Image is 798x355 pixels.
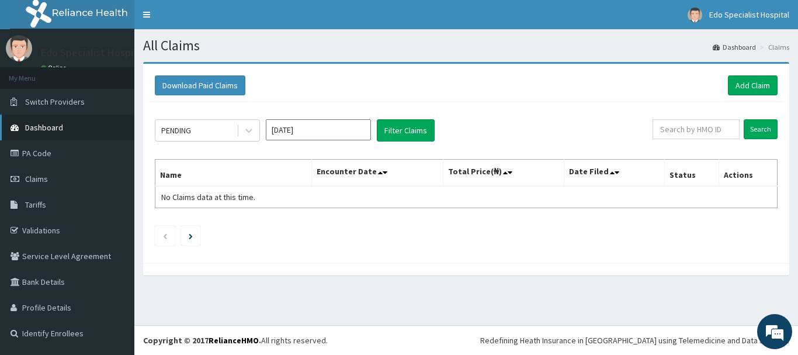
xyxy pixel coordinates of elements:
[665,160,719,187] th: Status
[713,42,756,52] a: Dashboard
[688,8,702,22] img: User Image
[6,35,32,61] img: User Image
[757,42,789,52] li: Claims
[25,174,48,184] span: Claims
[312,160,443,187] th: Encounter Date
[161,125,191,136] div: PENDING
[143,38,789,53] h1: All Claims
[728,75,778,95] a: Add Claim
[266,119,371,140] input: Select Month and Year
[162,230,168,241] a: Previous page
[25,96,85,107] span: Switch Providers
[25,122,63,133] span: Dashboard
[41,47,146,58] p: Edo Specialist Hospital
[480,335,789,346] div: Redefining Heath Insurance in [GEOGRAPHIC_DATA] using Telemedicine and Data Science!
[134,325,798,355] footer: All rights reserved.
[155,75,245,95] button: Download Paid Claims
[744,119,778,139] input: Search
[25,199,46,210] span: Tariffs
[41,64,69,72] a: Online
[209,335,259,346] a: RelianceHMO
[143,335,261,346] strong: Copyright © 2017 .
[155,160,312,187] th: Name
[564,160,665,187] th: Date Filed
[189,230,193,241] a: Next page
[377,119,435,142] button: Filter Claims
[443,160,564,187] th: Total Price(₦)
[719,160,777,187] th: Actions
[709,9,789,20] span: Edo Specialist Hospital
[653,119,740,139] input: Search by HMO ID
[161,192,255,202] span: No Claims data at this time.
